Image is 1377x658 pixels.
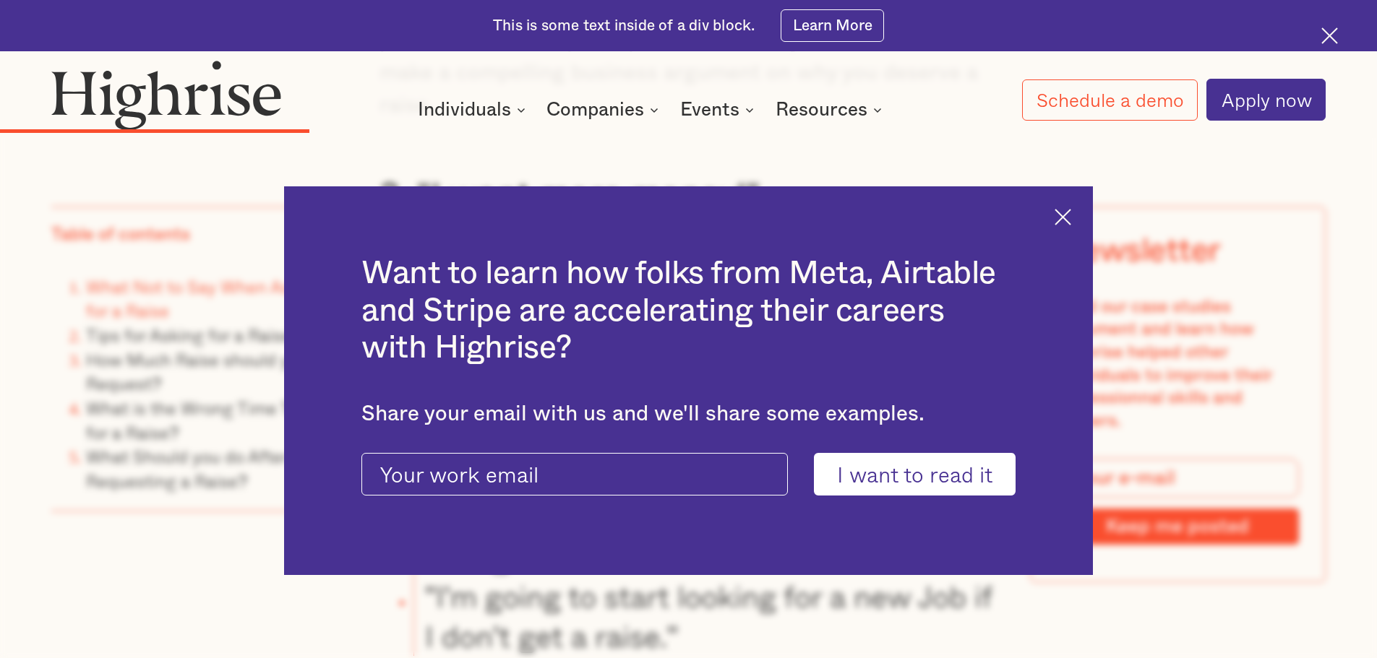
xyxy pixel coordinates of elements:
div: Resources [776,101,886,118]
div: Events [680,101,758,118]
div: This is some text inside of a div block. [493,16,755,36]
img: Highrise logo [51,60,281,129]
input: Your work email [361,453,788,496]
div: Share your email with us and we'll share some examples. [361,402,1016,427]
a: Schedule a demo [1022,79,1198,121]
div: Companies [546,101,663,118]
a: Apply now [1206,79,1326,121]
img: Cross icon [1321,27,1338,44]
input: I want to read it [814,453,1016,496]
img: Cross icon [1055,209,1071,225]
div: Events [680,101,739,118]
div: Companies [546,101,644,118]
div: Resources [776,101,867,118]
a: Learn More [781,9,884,42]
div: Individuals [418,101,530,118]
form: current-ascender-blog-article-modal-form [361,453,1016,496]
h2: Want to learn how folks from Meta, Airtable and Stripe are accelerating their careers with Highrise? [361,255,1016,367]
div: Individuals [418,101,511,118]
